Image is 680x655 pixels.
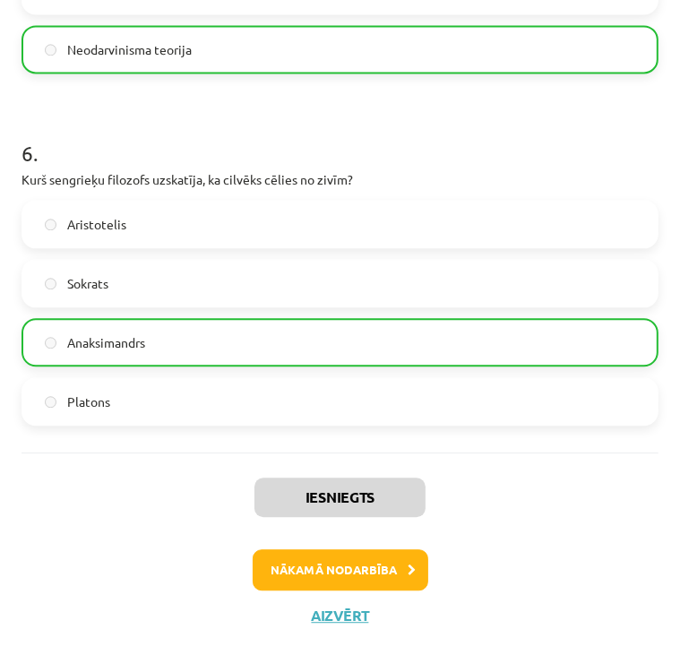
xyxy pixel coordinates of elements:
[253,549,428,590] button: Nākamā nodarbība
[45,337,56,349] input: Anaksimandrs
[45,219,56,230] input: Aristotelis
[45,278,56,289] input: Sokrats
[22,109,658,165] h1: 6 .
[45,44,56,56] input: Neodarvinisma teorija
[254,478,426,517] button: Iesniegts
[306,607,374,625] button: Aizvērt
[67,40,192,59] span: Neodarvinisma teorija
[67,392,110,411] span: Platons
[67,333,145,352] span: Anaksimandrs
[67,215,126,234] span: Aristotelis
[45,396,56,408] input: Platons
[22,170,658,189] p: Kurš sengrieķu filozofs uzskatīja, ka cilvēks cēlies no zivīm?
[67,274,108,293] span: Sokrats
